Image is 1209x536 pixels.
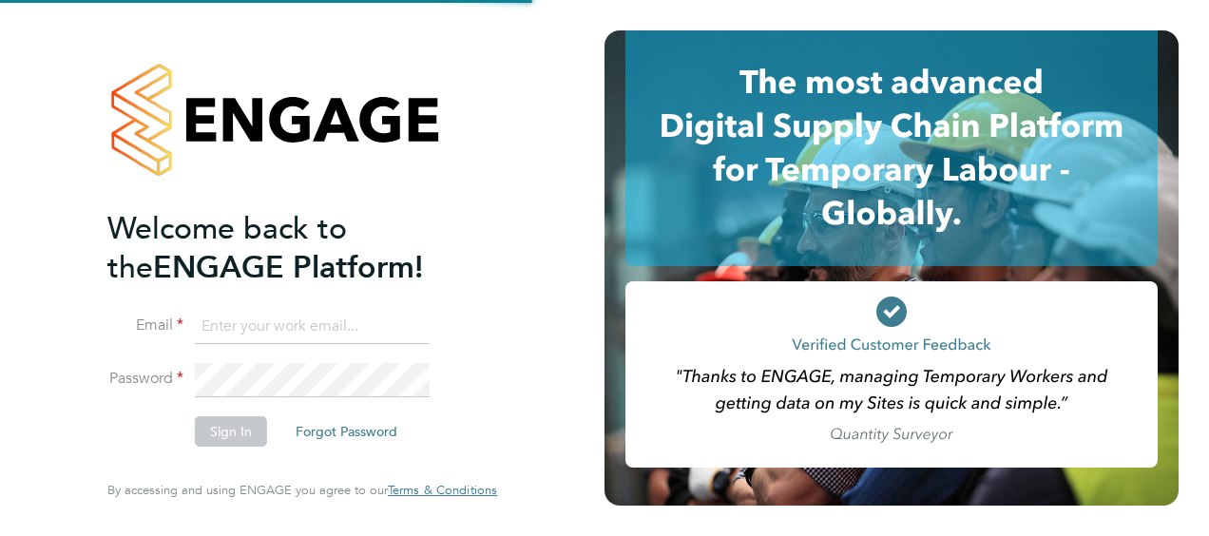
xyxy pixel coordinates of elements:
button: Sign In [195,416,267,447]
span: Terms & Conditions [388,482,497,498]
h2: ENGAGE Platform! [107,209,478,287]
label: Password [107,369,183,389]
button: Forgot Password [280,416,413,447]
span: By accessing and using ENGAGE you agree to our [107,482,497,498]
span: Welcome back to the [107,210,347,286]
input: Enter your work email... [195,310,430,344]
label: Email [107,316,183,335]
a: Terms & Conditions [388,483,497,498]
